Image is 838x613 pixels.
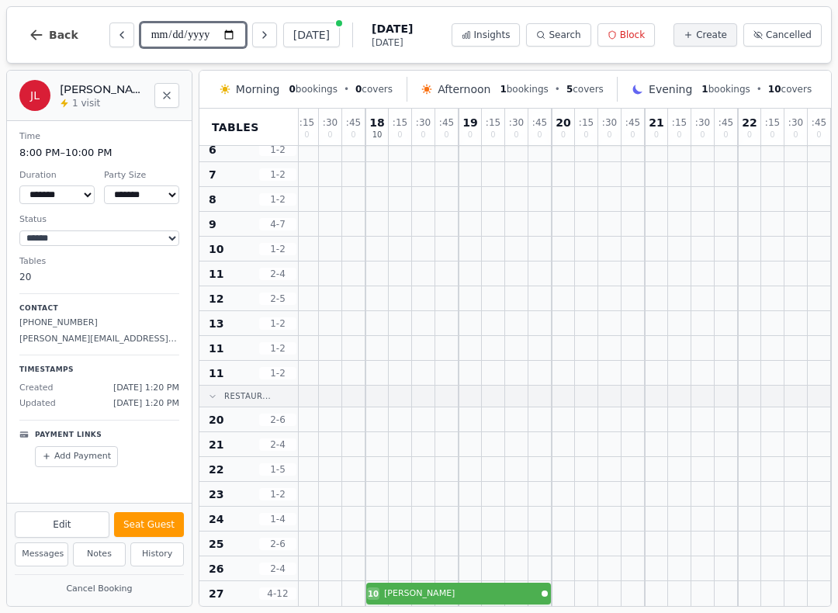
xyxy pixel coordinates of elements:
dt: Tables [19,255,179,268]
span: 0 [289,84,295,95]
span: 0 [723,131,728,139]
span: [DATE] 1:20 PM [113,382,179,395]
span: : 45 [532,118,547,127]
span: 0 [514,131,518,139]
span: [DATE] [372,36,413,49]
span: 1 - 2 [259,193,296,206]
span: 0 [397,131,402,139]
span: 2 - 4 [259,268,296,280]
span: covers [566,83,604,95]
span: • [757,83,762,95]
span: Created [19,382,54,395]
span: [PERSON_NAME] [384,587,538,601]
span: 26 [209,561,223,577]
dd: 20 [19,270,179,284]
span: 0 [537,131,542,139]
span: 20 [209,412,223,428]
button: Insights [452,23,521,47]
span: 1 [500,84,506,95]
span: 11 [209,266,223,282]
p: [PHONE_NUMBER] [19,317,179,330]
span: 18 [369,117,384,128]
dt: Time [19,130,179,144]
span: 1 - 4 [259,513,296,525]
button: Back [16,16,91,54]
span: covers [355,83,393,95]
span: 22 [209,462,223,477]
span: covers [768,83,812,95]
button: Edit [15,511,109,538]
button: Cancel Booking [15,580,184,599]
span: bookings [289,83,337,95]
span: : 15 [765,118,780,127]
span: 19 [462,117,477,128]
span: : 30 [509,118,524,127]
dt: Duration [19,169,95,182]
span: : 30 [602,118,617,127]
span: Morning [236,81,280,97]
span: : 15 [486,118,500,127]
span: 7 [209,167,216,182]
span: Tables [212,119,259,135]
span: Updated [19,397,56,410]
span: : 45 [719,118,733,127]
span: 24 [209,511,223,527]
span: 6 [209,142,216,158]
span: Block [620,29,645,41]
span: [DATE] 1:20 PM [113,397,179,410]
span: 2 - 6 [259,414,296,426]
span: 0 [355,84,362,95]
span: Restaur... [224,390,271,402]
span: : 30 [323,118,338,127]
span: : 30 [695,118,710,127]
span: Afternoon [438,81,490,97]
span: Evening [649,81,692,97]
span: 0 [583,131,588,139]
p: Timestamps [19,365,179,376]
span: • [555,83,560,95]
span: : 45 [812,118,826,127]
button: Cancelled [743,23,822,47]
span: 2 - 5 [259,293,296,305]
button: Next day [252,23,277,47]
span: 27 [209,586,223,601]
span: : 15 [579,118,594,127]
span: 0 [561,131,566,139]
span: 10 [209,241,223,257]
dt: Party Size [104,169,179,182]
span: 25 [209,536,223,552]
span: : 30 [416,118,431,127]
button: Messages [15,542,68,566]
button: Previous day [109,23,134,47]
span: 8 [209,192,216,207]
span: 4 - 7 [259,218,296,230]
span: 2 - 4 [259,438,296,451]
span: 1 - 2 [259,243,296,255]
span: 11 [209,365,223,381]
span: 0 [444,131,448,139]
p: Payment Links [35,430,102,441]
span: : 15 [672,118,687,127]
span: : 45 [346,118,361,127]
span: 0 [630,131,635,139]
span: 5 [566,84,573,95]
span: bookings [500,83,548,95]
span: 2 - 6 [259,538,296,550]
span: 11 [209,341,223,356]
p: Contact [19,303,179,314]
button: History [130,542,184,566]
span: Search [549,29,580,41]
span: : 30 [788,118,803,127]
button: Add Payment [35,446,118,467]
span: : 45 [439,118,454,127]
div: JL [19,80,50,111]
span: : 45 [625,118,640,127]
span: 21 [209,437,223,452]
span: : 15 [393,118,407,127]
span: Back [49,29,78,40]
span: 2 - 4 [259,563,296,575]
span: 1 visit [72,97,100,109]
span: 13 [209,316,223,331]
span: 0 [351,131,355,139]
p: [PERSON_NAME][EMAIL_ADDRESS][PERSON_NAME][DOMAIN_NAME] [19,333,179,346]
